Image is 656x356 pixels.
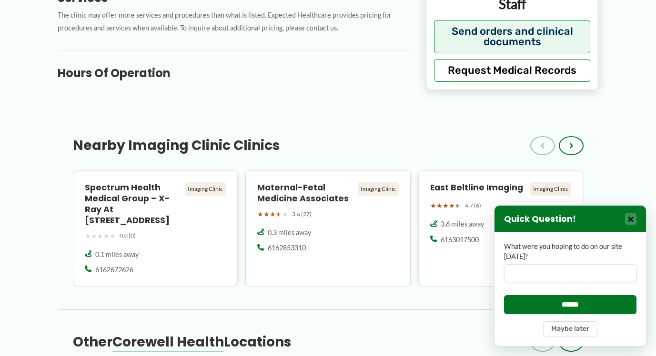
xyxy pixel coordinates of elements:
h4: East Beltline Imaging [430,182,527,193]
span: ★ [430,199,436,212]
span: ★ [436,199,443,212]
h3: Hours of Operation [58,66,411,80]
div: Imaging Clinic [530,182,571,196]
button: Close [625,213,636,225]
span: ★ [449,199,455,212]
span: 4.7 (6) [465,200,481,211]
span: › [569,336,573,348]
span: 3.6 (27) [292,209,312,219]
h4: Spectrum Health Medical Group – X-Ray at [STREET_ADDRESS] [85,182,182,226]
span: ★ [110,230,116,242]
span: 6163017500 [441,235,479,245]
span: ★ [263,208,270,220]
h3: Other Locations [73,334,291,351]
span: ★ [257,208,263,220]
span: ‹ [541,140,545,151]
span: ★ [103,230,110,242]
span: ★ [270,208,276,220]
label: What were you hoping to do on our site [DATE]? [504,242,636,261]
button: Maybe later [543,321,597,336]
span: ★ [443,199,449,212]
span: ★ [455,199,461,212]
span: 0.3 miles away [268,228,311,237]
h4: Maternal-Fetal Medicine Associates [257,182,354,204]
span: ★ [85,230,91,242]
span: 0.0 (0) [120,230,136,241]
div: Imaging Clinic [358,182,399,196]
span: ★ [91,230,97,242]
a: Maternal-Fetal Medicine Associates Imaging Clinic ★★★★★ 3.6 (27) 0.3 miles away 6162853310 [245,170,411,287]
span: › [569,140,573,151]
button: Request Medical Records [434,59,591,82]
span: 6162853310 [268,243,306,253]
span: 0.1 miles away [95,250,139,259]
h3: Nearby Imaging Clinic Clinics [73,137,280,154]
span: ★ [276,208,282,220]
span: 3.6 miles away [441,219,484,229]
button: ‹ [530,136,555,155]
span: ‹ [541,336,545,348]
h3: Quick Question! [504,214,576,225]
span: ★ [282,208,288,220]
p: The clinic may offer more services and procedures than what is listed. Expected Healthcare provid... [58,9,411,35]
button: Send orders and clinical documents [434,20,591,53]
span: 6162672626 [95,265,133,275]
a: East Beltline Imaging Imaging Clinic ★★★★★ 4.7 (6) 3.6 miles away 6163017500 [418,170,584,287]
button: › [559,136,584,155]
span: ★ [97,230,103,242]
div: Imaging Clinic [185,182,226,196]
a: Spectrum Health Medical Group – X-Ray at [STREET_ADDRESS] Imaging Clinic ★★★★★ 0.0 (0) 0.1 miles ... [73,170,238,287]
span: Corewell Health [112,333,224,351]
